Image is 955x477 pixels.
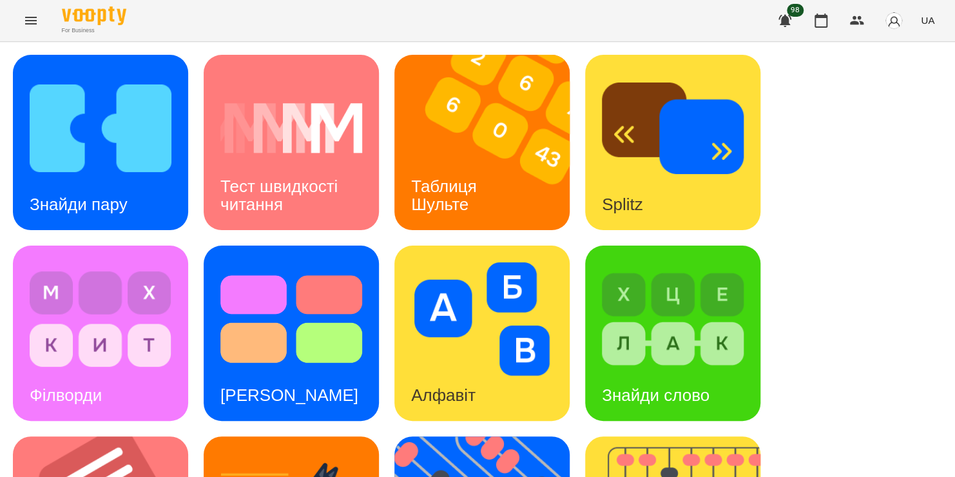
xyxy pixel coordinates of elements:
[602,72,744,185] img: Splitz
[30,262,171,376] img: Філворди
[585,55,760,230] a: SplitzSplitz
[30,385,102,405] h3: Філворди
[585,246,760,421] a: Знайди словоЗнайди слово
[411,177,481,213] h3: Таблиця Шульте
[13,55,188,230] a: Знайди паруЗнайди пару
[921,14,934,27] span: UA
[13,246,188,421] a: ФілвордиФілворди
[394,246,570,421] a: АлфавітАлфавіт
[602,385,709,405] h3: Знайди слово
[787,4,804,17] span: 98
[220,385,358,405] h3: [PERSON_NAME]
[220,177,342,213] h3: Тест швидкості читання
[602,195,643,214] h3: Splitz
[394,55,570,230] a: Таблиця ШультеТаблиця Шульте
[220,262,362,376] img: Тест Струпа
[916,8,940,32] button: UA
[394,55,586,230] img: Таблиця Шульте
[62,6,126,25] img: Voopty Logo
[62,26,126,35] span: For Business
[885,12,903,30] img: avatar_s.png
[30,72,171,185] img: Знайди пару
[30,195,128,214] h3: Знайди пару
[15,5,46,36] button: Menu
[220,72,362,185] img: Тест швидкості читання
[602,262,744,376] img: Знайди слово
[411,262,553,376] img: Алфавіт
[204,55,379,230] a: Тест швидкості читанняТест швидкості читання
[411,385,476,405] h3: Алфавіт
[204,246,379,421] a: Тест Струпа[PERSON_NAME]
